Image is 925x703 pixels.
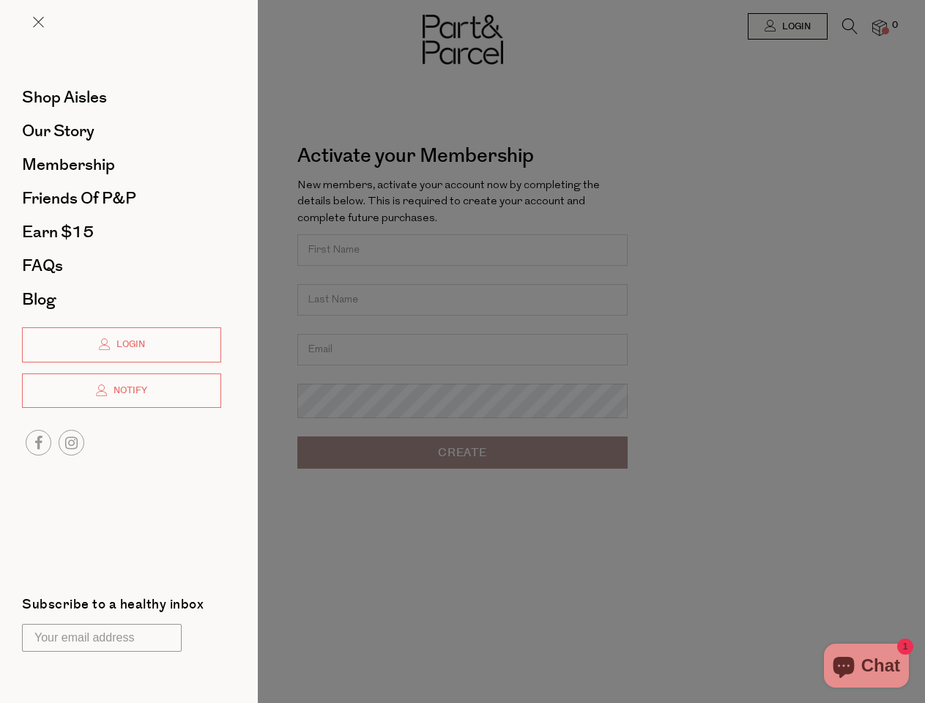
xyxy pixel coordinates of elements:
[22,373,221,409] a: Notify
[22,224,221,240] a: Earn $15
[22,153,115,176] span: Membership
[22,291,221,308] a: Blog
[22,190,221,207] a: Friends of P&P
[22,220,94,244] span: Earn $15
[110,384,147,397] span: Notify
[22,327,221,362] a: Login
[22,119,94,143] span: Our Story
[22,258,221,274] a: FAQs
[22,288,56,311] span: Blog
[22,123,221,139] a: Our Story
[22,254,63,278] span: FAQs
[22,187,136,210] span: Friends of P&P
[22,89,221,105] a: Shop Aisles
[22,86,107,109] span: Shop Aisles
[22,624,182,652] input: Your email address
[113,338,145,351] span: Login
[22,157,221,173] a: Membership
[820,644,913,691] inbox-online-store-chat: Shopify online store chat
[22,598,204,617] label: Subscribe to a healthy inbox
